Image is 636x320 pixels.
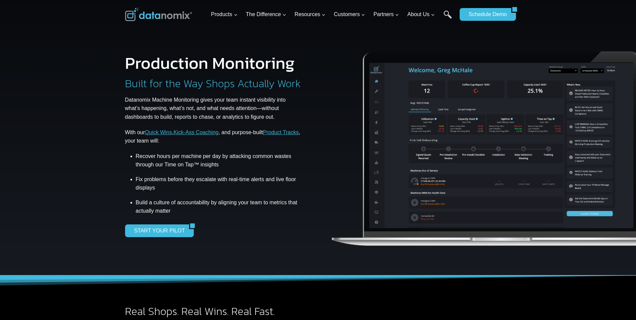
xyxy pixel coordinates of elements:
[211,10,237,19] span: Products
[125,96,302,121] p: Datanomix Machine Monitoring gives your team instant visibility into what’s happening, what’s not...
[407,10,435,19] span: About Us
[295,10,326,19] span: Resources
[125,78,301,89] h2: Built for the Way Shops Actually Work
[208,4,456,25] nav: Primary Navigation
[136,152,302,171] li: Recover hours per machine per day by attacking common wastes through our Time on Tap™ insights
[125,224,189,237] a: START YOUR PILOT
[444,10,452,25] a: Search
[125,8,192,21] img: Datanomix
[125,306,371,317] h2: Real Shops. Real Wins. Real Fast.
[125,128,302,145] p: With our , , and purpose-built , your team will:
[334,10,365,19] span: Customers
[136,171,302,196] li: Fix problems before they escalate with real-time alerts and live floor displays
[125,55,295,71] h1: Production Monitoring
[373,10,399,19] span: Partners
[246,10,286,19] span: The Difference
[136,196,302,218] li: Build a culture of accountability by aligning your team to metrics that actually matter
[263,129,299,135] a: Product Tracks
[145,129,172,135] a: Quick Wins
[460,8,511,21] a: Schedule Demo
[173,129,218,135] a: Kick-Ass Coaching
